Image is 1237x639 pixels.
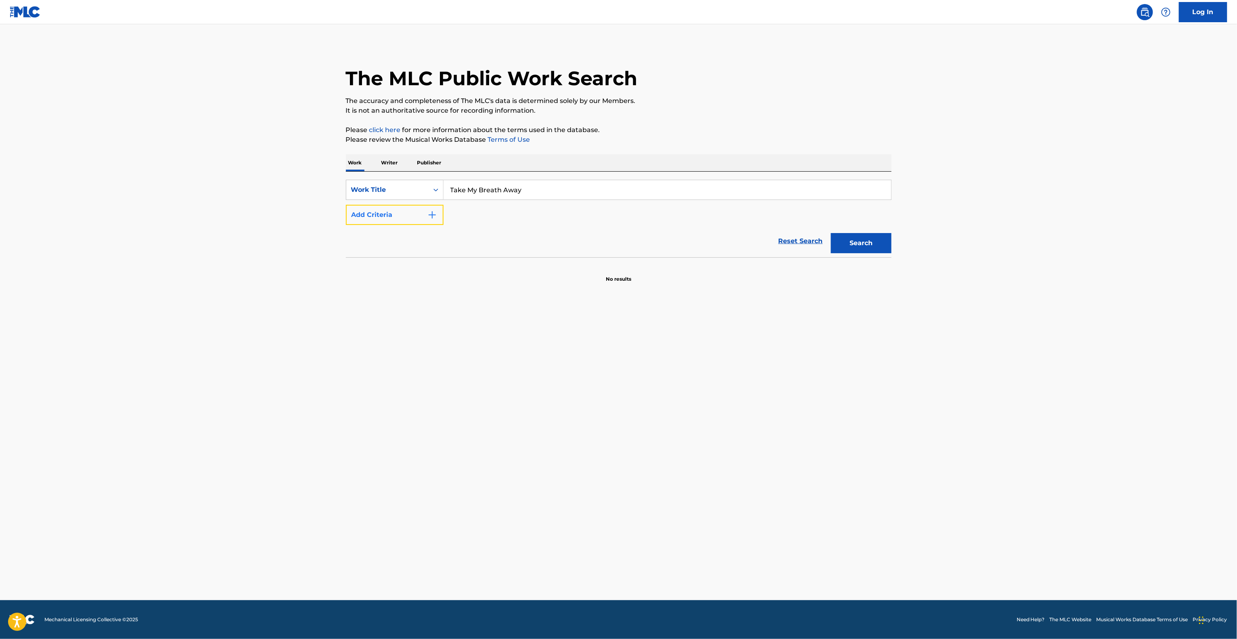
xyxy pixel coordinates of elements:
[44,616,138,623] span: Mechanical Licensing Collective © 2025
[606,266,631,283] p: No results
[774,232,827,250] a: Reset Search
[346,66,638,90] h1: The MLC Public Work Search
[1097,616,1188,623] a: Musical Works Database Terms of Use
[1050,616,1092,623] a: The MLC Website
[486,136,530,143] a: Terms of Use
[1158,4,1174,20] div: Help
[346,154,364,171] p: Work
[831,233,892,253] button: Search
[10,6,41,18] img: MLC Logo
[1161,7,1171,17] img: help
[1199,608,1204,633] div: Drag
[346,205,444,225] button: Add Criteria
[1017,616,1045,623] a: Need Help?
[1193,616,1227,623] a: Privacy Policy
[379,154,400,171] p: Writer
[10,615,35,624] img: logo
[351,185,424,195] div: Work Title
[346,96,892,106] p: The accuracy and completeness of The MLC's data is determined solely by our Members.
[415,154,444,171] p: Publisher
[346,125,892,135] p: Please for more information about the terms used in the database.
[1197,600,1237,639] iframe: Chat Widget
[346,180,892,257] form: Search Form
[346,135,892,145] p: Please review the Musical Works Database
[369,126,401,134] a: click here
[1140,7,1150,17] img: search
[346,106,892,116] p: It is not an authoritative source for recording information.
[1179,2,1227,22] a: Log In
[1137,4,1153,20] a: Public Search
[427,210,437,220] img: 9d2ae6d4665cec9f34b9.svg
